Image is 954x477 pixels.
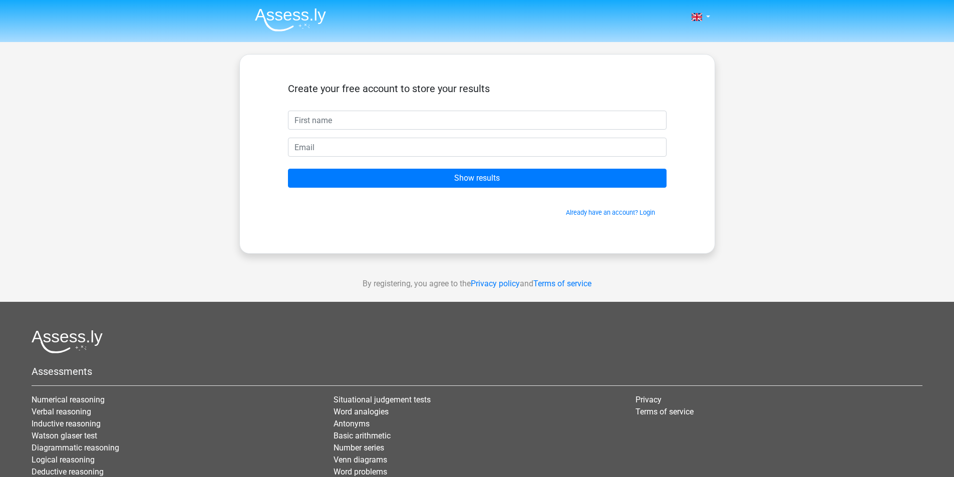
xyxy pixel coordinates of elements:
a: Word problems [334,467,387,476]
a: Situational judgement tests [334,395,431,404]
a: Number series [334,443,384,452]
a: Terms of service [635,407,694,416]
h5: Assessments [32,365,922,377]
a: Logical reasoning [32,455,95,464]
img: Assessly [255,8,326,32]
a: Word analogies [334,407,389,416]
a: Privacy policy [471,279,520,288]
input: Show results [288,169,667,188]
a: Venn diagrams [334,455,387,464]
a: Antonyms [334,419,370,428]
h5: Create your free account to store your results [288,83,667,95]
a: Inductive reasoning [32,419,101,428]
a: Already have an account? Login [566,209,655,216]
a: Privacy [635,395,662,404]
a: Terms of service [533,279,591,288]
input: First name [288,111,667,130]
a: Diagrammatic reasoning [32,443,119,452]
input: Email [288,138,667,157]
a: Deductive reasoning [32,467,104,476]
a: Numerical reasoning [32,395,105,404]
img: Assessly logo [32,330,103,353]
a: Watson glaser test [32,431,97,440]
a: Verbal reasoning [32,407,91,416]
a: Basic arithmetic [334,431,391,440]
